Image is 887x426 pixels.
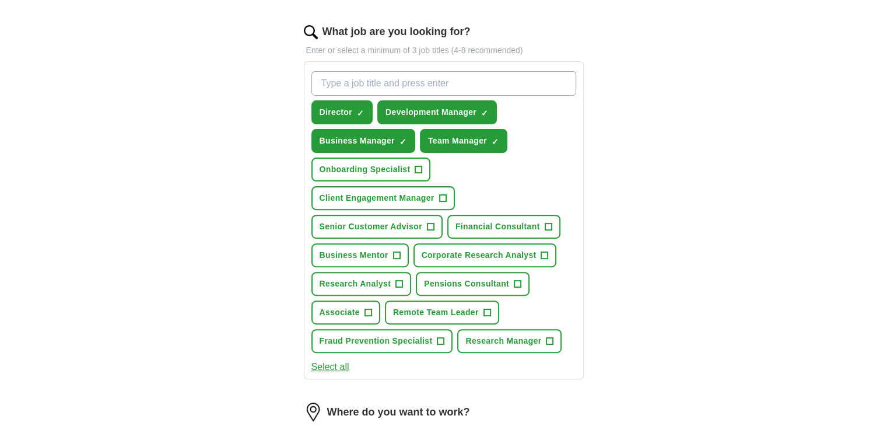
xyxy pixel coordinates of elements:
img: search.png [304,25,318,39]
span: ✓ [399,137,406,146]
span: Associate [320,306,360,319]
span: ✓ [492,137,499,146]
button: Client Engagement Manager [311,186,455,210]
button: Business Manager✓ [311,129,415,153]
span: Corporate Research Analyst [422,249,537,261]
label: What job are you looking for? [322,24,471,40]
span: Director [320,106,352,118]
span: Client Engagement Manager [320,192,434,204]
span: Financial Consultant [455,221,540,233]
label: Where do you want to work? [327,404,470,420]
input: Type a job title and press enter [311,71,576,96]
button: Corporate Research Analyst [413,243,557,267]
button: Business Mentor [311,243,409,267]
button: Fraud Prevention Specialist [311,329,453,353]
span: ✓ [357,109,364,118]
span: Development Manager [385,106,476,118]
span: Research Analyst [320,278,391,290]
button: Senior Customer Advisor [311,215,443,239]
button: Financial Consultant [447,215,560,239]
button: Research Manager [457,329,562,353]
button: Remote Team Leader [385,301,499,324]
span: Onboarding Specialist [320,163,411,176]
img: location.png [304,403,322,421]
span: Senior Customer Advisor [320,221,422,233]
span: Fraud Prevention Specialist [320,335,433,347]
button: Development Manager✓ [377,100,497,124]
p: Enter or select a minimum of 3 job titles (4-8 recommended) [304,44,584,57]
span: ✓ [481,109,488,118]
button: Research Analyst [311,272,412,296]
span: Team Manager [428,135,487,147]
span: Pensions Consultant [424,278,509,290]
button: Director✓ [311,100,373,124]
span: Research Manager [465,335,541,347]
button: Team Manager✓ [420,129,507,153]
button: Associate [311,301,380,324]
span: Remote Team Leader [393,306,479,319]
span: Business Mentor [320,249,388,261]
button: Select all [311,360,349,374]
button: Onboarding Specialist [311,158,431,181]
button: Pensions Consultant [416,272,530,296]
span: Business Manager [320,135,395,147]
